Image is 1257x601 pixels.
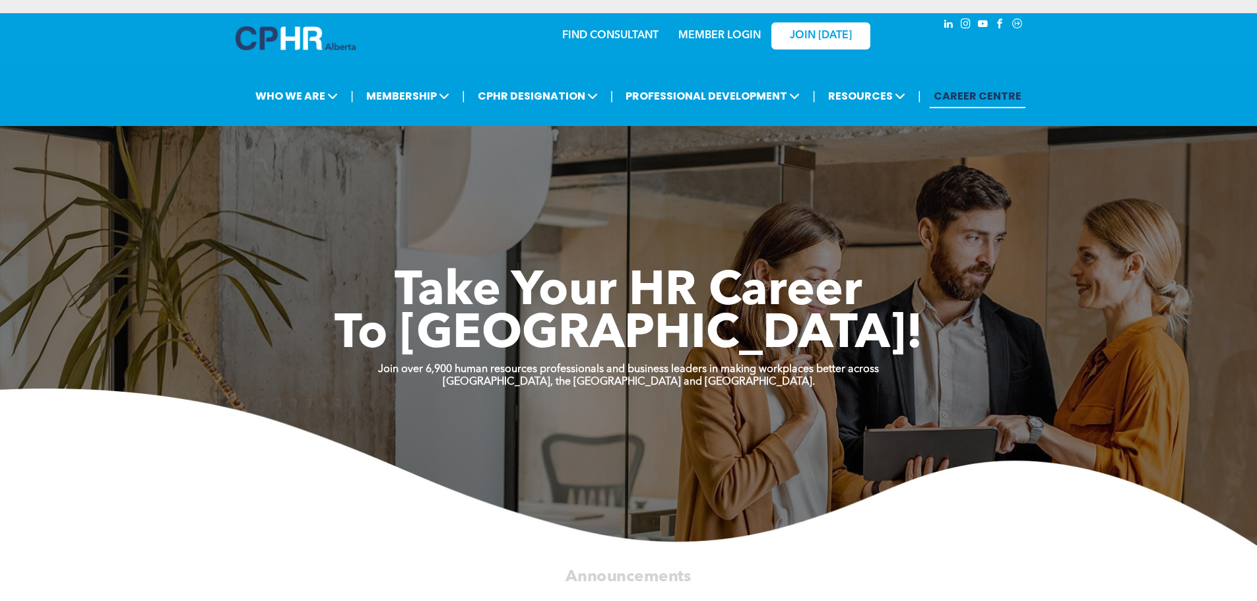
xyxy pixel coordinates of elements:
a: facebook [993,16,1008,34]
a: linkedin [942,16,956,34]
a: FIND CONSULTANT [562,30,659,41]
strong: [GEOGRAPHIC_DATA], the [GEOGRAPHIC_DATA] and [GEOGRAPHIC_DATA]. [443,377,815,387]
span: WHO WE ARE [251,84,342,108]
li: | [610,82,614,110]
li: | [812,82,816,110]
span: To [GEOGRAPHIC_DATA]! [335,311,923,359]
span: JOIN [DATE] [790,30,852,42]
li: | [462,82,465,110]
a: youtube [976,16,990,34]
a: JOIN [DATE] [771,22,870,49]
strong: Join over 6,900 human resources professionals and business leaders in making workplaces better ac... [378,364,879,375]
a: MEMBER LOGIN [678,30,761,41]
img: A blue and white logo for cp alberta [236,26,356,50]
span: Announcements [565,569,691,585]
a: instagram [959,16,973,34]
span: RESOURCES [824,84,909,108]
li: | [350,82,354,110]
span: Take Your HR Career [395,269,862,316]
span: CPHR DESIGNATION [474,84,602,108]
li: | [918,82,921,110]
span: PROFESSIONAL DEVELOPMENT [622,84,804,108]
a: CAREER CENTRE [930,84,1025,108]
a: Social network [1010,16,1025,34]
span: MEMBERSHIP [362,84,453,108]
